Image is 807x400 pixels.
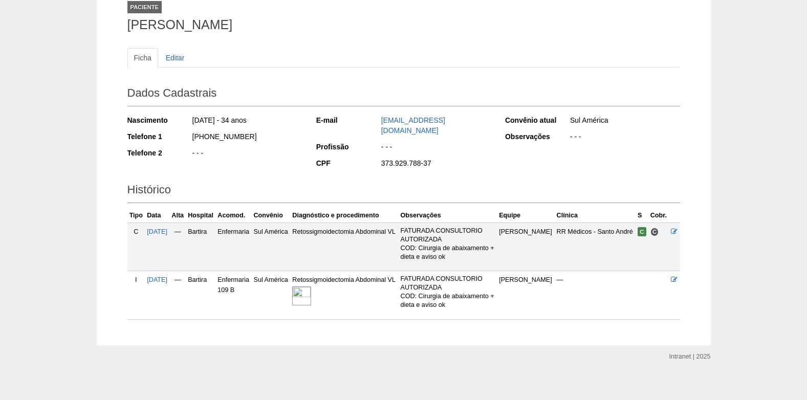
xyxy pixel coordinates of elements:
a: Editar [159,48,191,68]
div: Paciente [127,1,162,13]
th: Tipo [127,208,145,223]
div: CPF [316,158,380,168]
div: Telefone 1 [127,131,191,142]
td: [PERSON_NAME] [497,271,554,319]
div: I [129,275,143,285]
div: - - - [569,131,680,144]
td: — [169,223,186,271]
th: Hospital [186,208,215,223]
div: Telefone 2 [127,148,191,158]
div: E-mail [316,115,380,125]
th: Acomod. [215,208,251,223]
td: Sul América [251,271,290,319]
th: S [636,208,648,223]
th: Diagnóstico e procedimento [290,208,398,223]
div: - - - [380,142,491,154]
div: [DATE] - 34 anos [191,115,302,128]
h2: Dados Cadastrais [127,83,680,106]
td: Sul América [251,223,290,271]
th: Cobr. [648,208,669,223]
td: — [555,271,636,319]
div: [PHONE_NUMBER] [191,131,302,144]
a: Ficha [127,48,158,68]
td: Retossigmoidectomia Abdominal VL [290,271,398,319]
td: [PERSON_NAME] [497,223,554,271]
td: Bartira [186,271,215,319]
td: Enfermaria 109 B [215,271,251,319]
th: Observações [399,208,497,223]
p: FATURADA CONSULTORIO AUTORIZADA COD: Cirurgia de abaixamento + dieta e aviso ok [401,275,495,309]
div: C [129,227,143,237]
div: Intranet | 2025 [669,351,711,362]
td: Retossigmoidectomia Abdominal VL [290,223,398,271]
th: Alta [169,208,186,223]
td: RR Médicos - Santo André [555,223,636,271]
td: Bartira [186,223,215,271]
th: Clínica [555,208,636,223]
th: Convênio [251,208,290,223]
p: FATURADA CONSULTORIO AUTORIZADA COD: Cirurgia de abaixamento + dieta e aviso ok [401,227,495,261]
a: [DATE] [147,228,167,235]
span: Confirmada [638,227,646,236]
div: Sul América [569,115,680,128]
th: Equipe [497,208,554,223]
h2: Histórico [127,180,680,203]
td: Enfermaria [215,223,251,271]
div: Nascimento [127,115,191,125]
span: Consultório [650,228,659,236]
div: 373.929.788-37 [380,158,491,171]
div: Profissão [316,142,380,152]
h1: [PERSON_NAME] [127,18,680,31]
td: — [169,271,186,319]
div: - - - [191,148,302,161]
th: Data [145,208,169,223]
div: Convênio atual [505,115,569,125]
div: Observações [505,131,569,142]
a: [DATE] [147,276,167,283]
a: [EMAIL_ADDRESS][DOMAIN_NAME] [381,116,445,135]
